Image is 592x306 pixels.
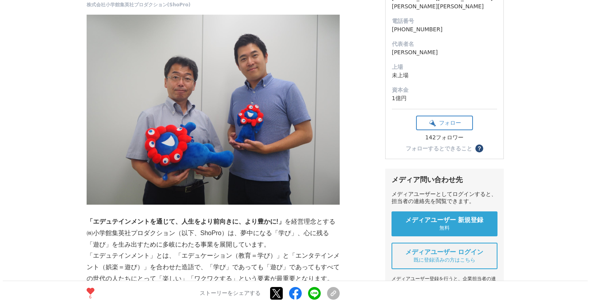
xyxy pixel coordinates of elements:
[87,295,95,299] p: 6
[405,216,484,224] span: メディアユーザー 新規登録
[406,146,472,151] div: フォローするとできること
[392,86,497,94] dt: 資本金
[392,94,497,103] dd: 1億円
[87,1,191,8] a: 株式会社小学館集英社プロダクション(ShoPro)
[392,25,497,34] dd: [PHONE_NUMBER]
[392,191,497,205] div: メディアユーザーとしてログインすると、担当者の連絡先を閲覧できます。
[392,175,497,184] div: メディア問い合わせ先
[392,211,497,236] a: メディアユーザー 新規登録 無料
[416,134,473,141] div: 142フォロワー
[414,257,475,264] span: 既に登録済みの方はこちら
[475,144,483,152] button: ？
[87,250,340,284] p: 「エデュテインメント」とは、「エデュケーション（教育＝学び）」と「エンタテインメント（娯楽＝遊び）」を合わせた造語で、「学び」であっても「遊び」であってもすべての世代の人たちにとって「楽しい」「...
[87,216,340,250] p: を経営理念とする㈱小学館集英社プロダクション（以下、ShoPro）は、夢中になる「学び」、心に残る「遊び」を生み出すために多岐にわたる事業を展開しています。
[416,116,473,130] button: フォロー
[87,15,340,205] img: thumbnail_adfc5cd0-8d20-11f0-b40b-51709d18cce7.JPG
[392,63,497,71] dt: 上場
[87,218,285,225] strong: 「エデュテインメントを通じて、人生をより前向きに、より豊かに!」
[405,248,484,257] span: メディアユーザー ログイン
[477,146,482,151] span: ？
[439,224,450,232] span: 無料
[200,290,261,297] p: ストーリーをシェアする
[392,40,497,48] dt: 代表者名
[392,243,497,269] a: メディアユーザー ログイン 既に登録済みの方はこちら
[392,17,497,25] dt: 電話番号
[392,48,497,57] dd: [PERSON_NAME]
[392,71,497,80] dd: 未上場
